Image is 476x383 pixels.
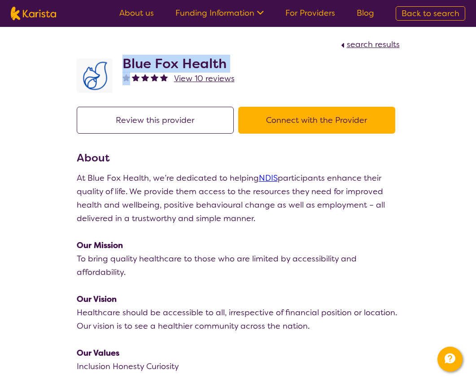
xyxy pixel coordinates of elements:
strong: Our Values [77,348,119,358]
a: Back to search [396,6,465,21]
button: Channel Menu [437,347,463,372]
strong: Our Vision [77,294,117,305]
a: For Providers [285,8,335,18]
img: fullstar [160,74,168,81]
a: Blog [357,8,374,18]
a: search results [339,39,400,50]
a: Review this provider [77,115,238,126]
img: fullstar [141,74,149,81]
span: Back to search [402,8,459,19]
p: To bring quality healthcare to those who are limited by accessibility and affordability. [77,252,400,279]
p: At Blue Fox Health, we’re dedicated to helping participants enhance their quality of life. We pro... [77,171,400,225]
button: Review this provider [77,107,234,134]
a: About us [119,8,154,18]
a: Connect with the Provider [238,115,400,126]
h3: About [77,150,400,166]
img: fullstar [122,74,130,81]
span: View 10 reviews [174,73,235,84]
img: fullstar [151,74,158,81]
img: lyehhyr6avbivpacwqcf.png [77,59,113,93]
span: search results [347,39,400,50]
a: Funding Information [175,8,264,18]
img: fullstar [132,74,140,81]
p: Healthcare should be accessible to all, irrespective of financial position or location. Our visio... [77,306,400,333]
a: View 10 reviews [174,72,235,85]
strong: Our Mission [77,240,123,251]
h2: Blue Fox Health [122,56,235,72]
p: Inclusion Honesty Curiosity [77,360,400,373]
img: Karista logo [11,7,56,20]
button: Connect with the Provider [238,107,395,134]
a: NDIS [259,173,278,183]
